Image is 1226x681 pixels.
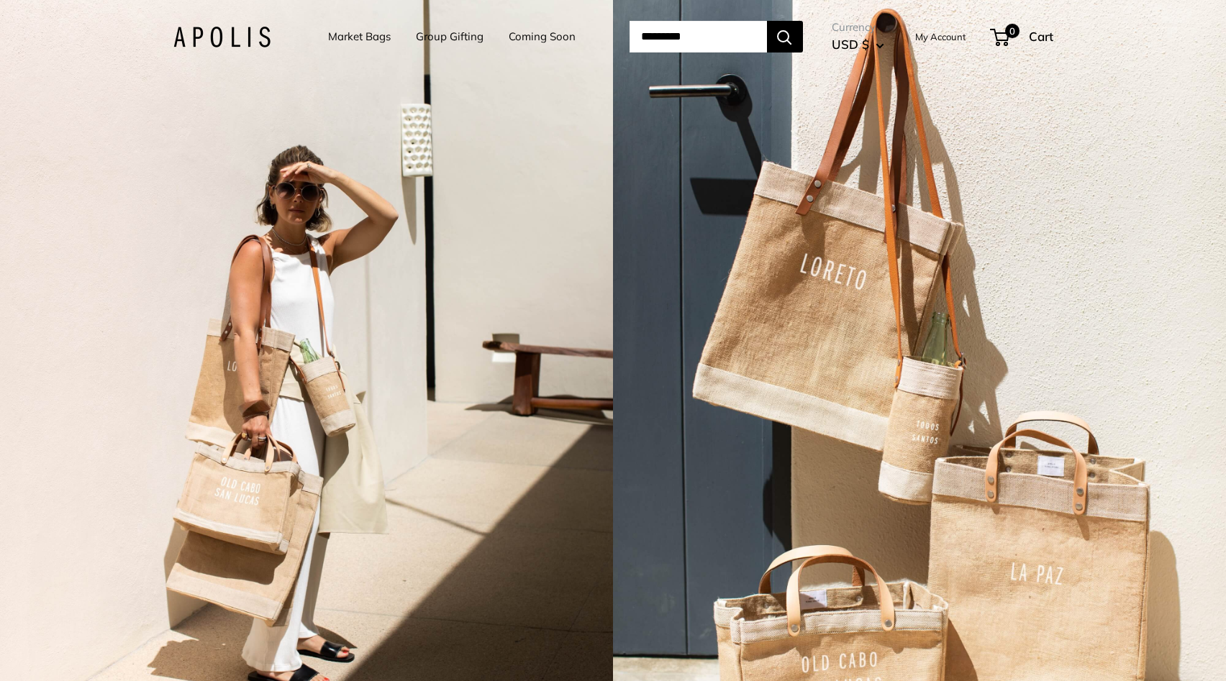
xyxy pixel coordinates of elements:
a: My Account [915,28,966,45]
span: Currency [832,17,884,37]
img: Apolis [173,27,271,47]
a: Group Gifting [416,27,483,47]
span: 0 [1004,24,1019,38]
input: Search... [630,21,767,52]
a: Coming Soon [509,27,576,47]
button: Search [767,21,803,52]
a: Market Bags [328,27,391,47]
span: Cart [1029,29,1053,44]
a: 0 Cart [991,25,1053,48]
button: USD $ [832,33,884,56]
span: USD $ [832,37,869,52]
